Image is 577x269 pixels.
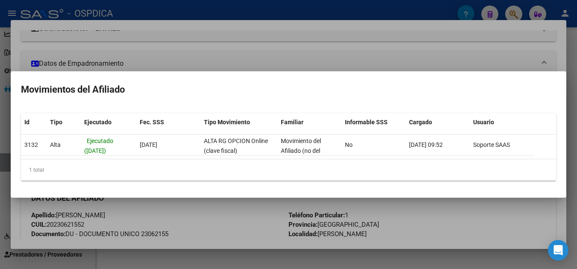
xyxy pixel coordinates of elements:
span: Ejecutado [84,119,112,126]
span: Familiar [281,119,303,126]
span: No [345,141,353,148]
span: Usuario [473,119,494,126]
datatable-header-cell: Fec. SSS [136,113,200,132]
datatable-header-cell: Informable SSS [341,113,406,132]
div: Open Intercom Messenger [548,240,568,260]
datatable-header-cell: Tipo [47,113,81,132]
span: Soporte SAAS [473,141,510,148]
span: [DATE] [140,141,157,148]
span: Tipo [50,119,62,126]
datatable-header-cell: Ejecutado [81,113,136,132]
span: Cargado [409,119,432,126]
datatable-header-cell: Familiar [277,113,341,132]
datatable-header-cell: Cargado [406,113,470,132]
span: Movimiento del Afiliado (no del grupo) [281,137,321,164]
datatable-header-cell: Id [21,113,47,132]
h2: Movimientos del Afiliado [21,82,556,98]
datatable-header-cell: Tipo Movimiento [200,113,277,132]
span: Informable SSS [345,119,388,126]
div: 1 total [21,159,556,181]
span: ALTA RG OPCION Online (clave fiscal) [204,137,268,154]
span: Tipo Movimiento [204,119,250,126]
span: Ejecutado ([DATE]) [84,137,113,154]
span: [DATE] 09:52 [409,141,443,148]
datatable-header-cell: Usuario [470,113,534,132]
span: 3132 [24,141,38,148]
span: Fec. SSS [140,119,164,126]
span: Id [24,119,29,126]
span: Alta [50,141,61,148]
